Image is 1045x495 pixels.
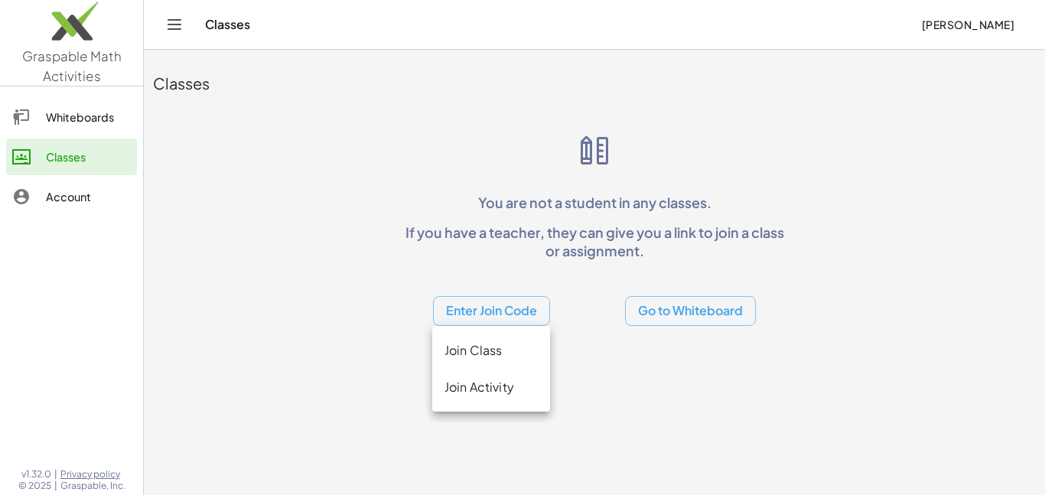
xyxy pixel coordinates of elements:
a: Account [6,178,137,215]
span: [PERSON_NAME] [921,18,1014,31]
div: Whiteboards [46,108,131,126]
a: Whiteboards [6,99,137,135]
button: Go to Whiteboard [625,296,756,326]
button: [PERSON_NAME] [909,11,1027,38]
div: Classes [153,73,1036,94]
span: Graspable Math Activities [22,47,122,84]
span: © 2025 [18,480,51,492]
div: Account [46,187,131,206]
span: | [54,468,57,480]
div: Classes [46,148,131,166]
a: Classes [6,138,137,175]
button: Toggle navigation [162,12,187,37]
a: Privacy policy [60,468,125,480]
div: Join Class [444,341,538,360]
p: If you have a teacher, they can give you a link to join a class or assignment. [399,223,790,259]
span: v1.32.0 [21,468,51,480]
span: Graspable, Inc. [60,480,125,492]
button: Enter Join Code [433,296,550,326]
p: You are not a student in any classes. [399,194,790,211]
div: Join Activity [444,378,538,396]
span: | [54,480,57,492]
